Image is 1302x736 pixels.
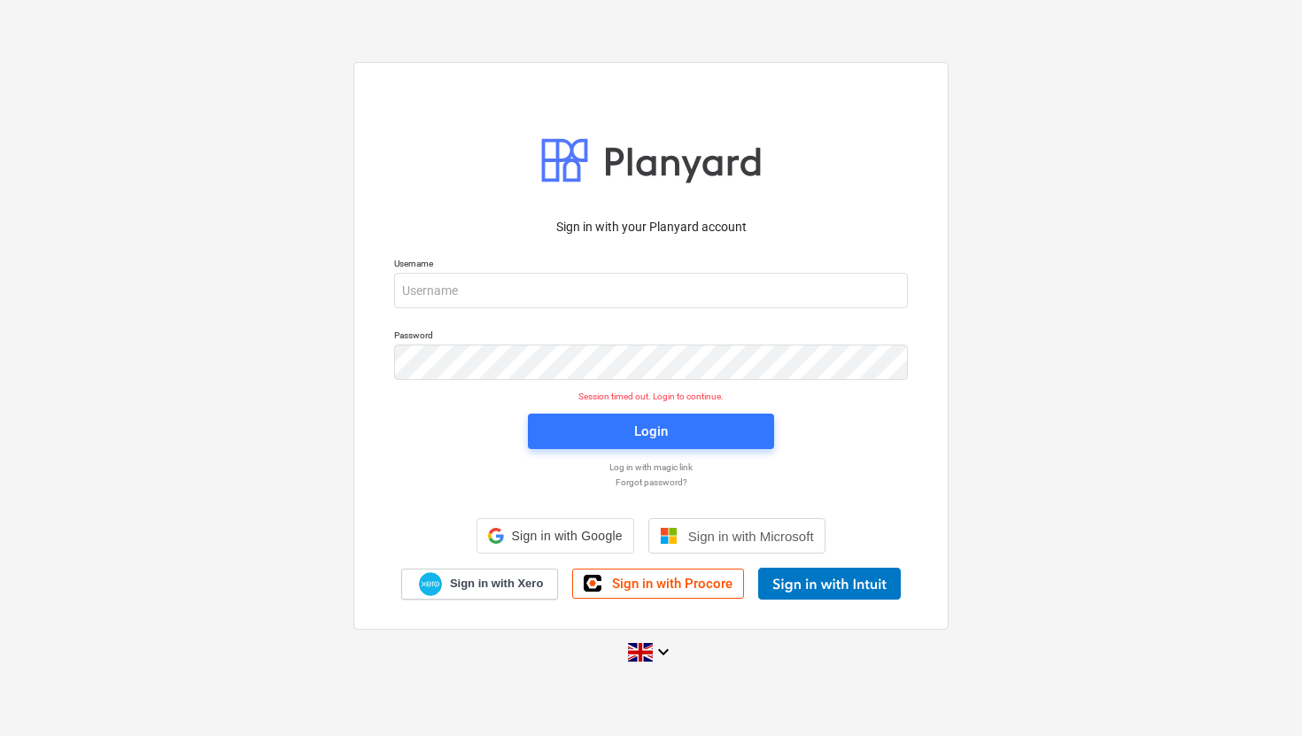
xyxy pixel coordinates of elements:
[384,391,918,402] p: Session timed out. Login to continue.
[401,569,559,600] a: Sign in with Xero
[634,420,668,443] div: Login
[653,641,674,662] i: keyboard_arrow_down
[394,273,908,308] input: Username
[612,576,732,592] span: Sign in with Procore
[1213,651,1302,736] iframe: Chat Widget
[572,569,744,599] a: Sign in with Procore
[511,529,622,543] span: Sign in with Google
[688,529,814,544] span: Sign in with Microsoft
[394,218,908,236] p: Sign in with your Planyard account
[394,329,908,345] p: Password
[385,461,917,473] a: Log in with magic link
[528,414,774,449] button: Login
[394,258,908,273] p: Username
[660,527,678,545] img: Microsoft logo
[419,572,442,596] img: Xero logo
[385,476,917,488] a: Forgot password?
[450,576,543,592] span: Sign in with Xero
[477,518,633,554] div: Sign in with Google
